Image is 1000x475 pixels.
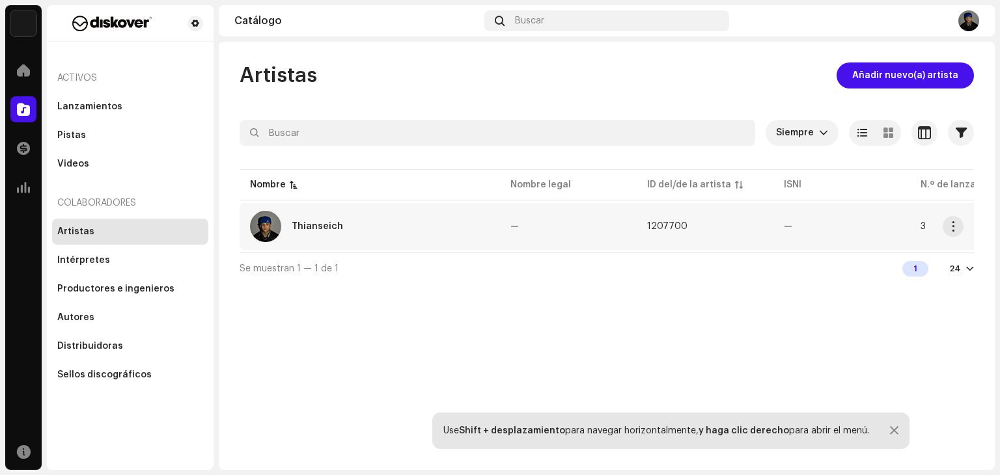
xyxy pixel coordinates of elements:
div: Catálogo [234,16,479,26]
span: 1207700 [647,222,687,231]
div: Intérpretes [57,255,110,265]
span: Se muestran 1 — 1 de 1 [240,264,339,273]
re-a-nav-header: Activos [52,62,208,94]
div: dropdown trigger [819,120,828,146]
div: 1 [902,261,928,277]
div: ID del/de la artista [647,178,731,191]
div: Productores e ingenieros [57,284,174,294]
div: Videos [57,159,89,169]
div: Thianseich [292,222,343,231]
re-m-nav-item: Intérpretes [52,247,208,273]
re-m-nav-item: Pistas [52,122,208,148]
span: Buscar [515,16,544,26]
button: Añadir nuevo(a) artista [837,62,974,88]
strong: y haga clic derecho [699,426,789,435]
span: Siempre [776,120,819,146]
div: Nombre [250,178,286,191]
span: 3 [921,222,926,231]
re-m-nav-item: Artistas [52,219,208,245]
div: Artistas [57,226,94,237]
re-m-nav-item: Videos [52,151,208,177]
div: Pistas [57,130,86,141]
span: — [510,222,519,231]
img: 297a105e-aa6c-4183-9ff4-27133c00f2e2 [10,10,36,36]
re-a-nav-header: Colaboradores [52,187,208,219]
div: Lanzamientos [57,102,122,112]
div: Use para navegar horizontalmente, para abrir el menú. [443,426,869,436]
span: — [784,222,792,231]
img: f29a3560-dd48-4e38-b32b-c7dc0a486f0f [57,16,167,31]
re-m-nav-item: Lanzamientos [52,94,208,120]
div: Autores [57,312,94,323]
img: b62a61ce-811f-4fe8-b3d2-fbce3effdc2b [958,10,979,31]
div: 24 [949,264,961,274]
strong: Shift + desplazamiento [459,426,565,435]
re-m-nav-item: Productores e ingenieros [52,276,208,302]
input: Buscar [240,120,755,146]
re-m-nav-item: Distribuidoras [52,333,208,359]
img: fc25f0b7-f518-43f1-ae0d-98a08bfbf672 [250,211,281,242]
div: Distribuidoras [57,341,123,351]
re-m-nav-item: Sellos discográficos [52,362,208,388]
re-m-nav-item: Autores [52,305,208,331]
span: Artistas [240,62,317,88]
div: Sellos discográficos [57,370,152,380]
span: Añadir nuevo(a) artista [852,62,958,88]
